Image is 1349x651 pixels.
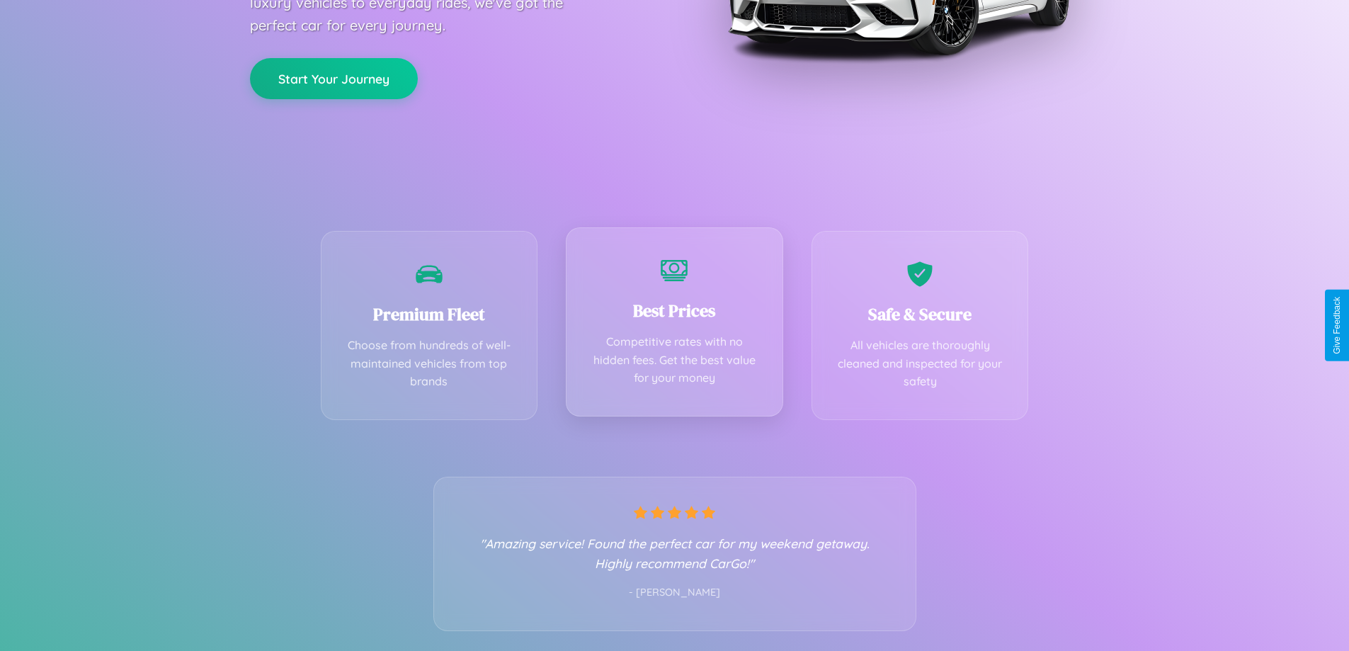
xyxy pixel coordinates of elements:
h3: Safe & Secure [833,302,1007,326]
p: "Amazing service! Found the perfect car for my weekend getaway. Highly recommend CarGo!" [462,533,887,573]
p: - [PERSON_NAME] [462,584,887,602]
h3: Best Prices [588,299,761,322]
div: Give Feedback [1332,297,1342,354]
h3: Premium Fleet [343,302,516,326]
p: Choose from hundreds of well-maintained vehicles from top brands [343,336,516,391]
button: Start Your Journey [250,58,418,99]
p: All vehicles are thoroughly cleaned and inspected for your safety [833,336,1007,391]
p: Competitive rates with no hidden fees. Get the best value for your money [588,333,761,387]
